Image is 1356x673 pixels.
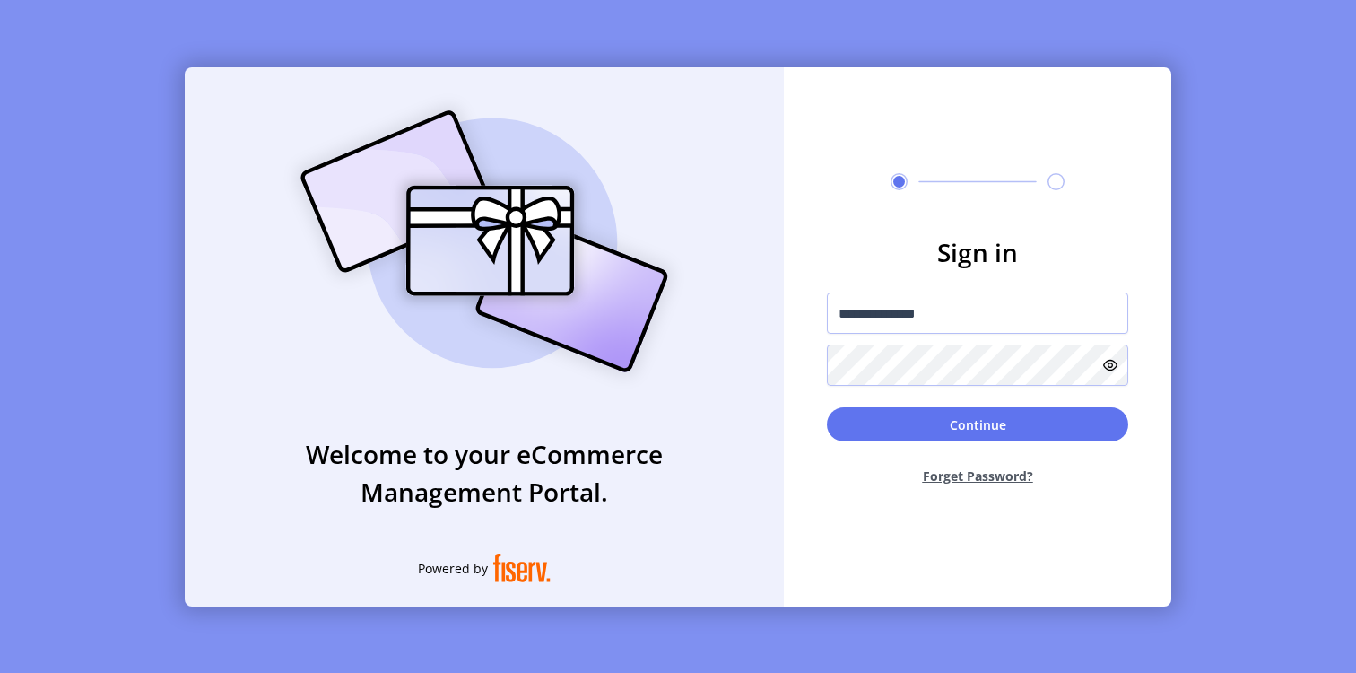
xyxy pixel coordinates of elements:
img: card_Illustration.svg [274,91,695,392]
h3: Welcome to your eCommerce Management Portal. [185,435,784,511]
span: Powered by [418,559,488,578]
h3: Sign in [827,233,1128,271]
button: Forget Password? [827,452,1128,500]
button: Continue [827,407,1128,441]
